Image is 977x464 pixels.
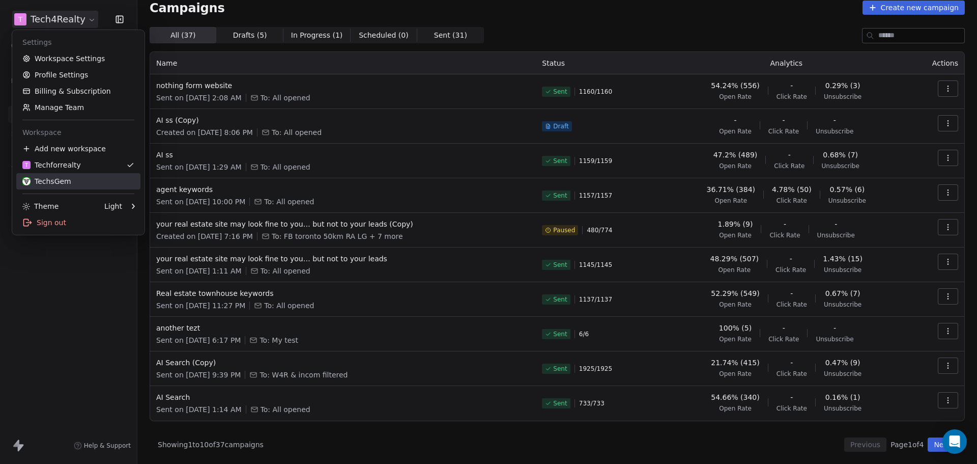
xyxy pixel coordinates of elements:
a: Manage Team [16,99,140,116]
img: Untitled%20design.png [22,177,31,185]
a: Billing & Subscription [16,83,140,99]
div: Settings [16,34,140,50]
div: Sign out [16,214,140,231]
div: Add new workspace [16,141,140,157]
div: Workspace [16,124,140,141]
div: Theme [22,201,59,211]
div: TechsGem [22,176,71,186]
a: Workspace Settings [16,50,140,67]
div: Techforrealty [22,160,81,170]
div: Light [104,201,122,211]
a: Profile Settings [16,67,140,83]
span: T [25,161,28,169]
